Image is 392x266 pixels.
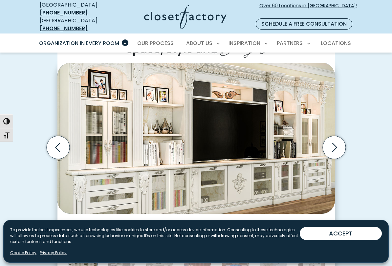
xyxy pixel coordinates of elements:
[144,5,227,29] img: Closet Factory Logo
[259,2,357,16] span: Over 60 Locations in [GEOGRAPHIC_DATA]!
[320,133,348,162] button: Next slide
[40,17,111,33] div: [GEOGRAPHIC_DATA]
[126,42,217,57] span: Space, Style and
[40,1,111,17] div: [GEOGRAPHIC_DATA]
[321,39,351,47] span: Locations
[40,250,67,256] a: Privacy Policy
[137,39,174,47] span: Our Process
[44,133,72,162] button: Previous slide
[300,227,382,240] button: ACCEPT
[57,63,335,214] img: Traditional white entertainment center with ornate crown molding, fluted pilasters, built-in shel...
[229,39,260,47] span: Inspiration
[10,227,300,245] p: To provide the best experiences, we use technologies like cookies to store and/or access device i...
[39,39,119,47] span: Organization in Every Room
[10,250,36,256] a: Cookie Policy
[57,214,335,232] figcaption: Traditional white entertainment center with ornate crown molding, fluted pilasters, built-in shel...
[277,39,303,47] span: Partners
[40,25,88,32] a: [PHONE_NUMBER]
[186,39,212,47] span: About Us
[34,34,358,53] nav: Primary Menu
[40,9,88,16] a: [PHONE_NUMBER]
[256,18,352,30] a: Schedule a Free Consultation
